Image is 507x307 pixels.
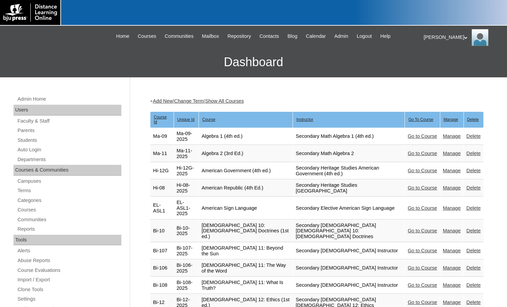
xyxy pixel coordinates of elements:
[17,186,121,195] a: Terms
[296,117,313,122] u: Instructor
[174,220,199,242] td: Bi-10-2025
[174,128,199,145] td: Ma-09-2025
[443,205,461,211] a: Manage
[174,277,199,294] td: Bi-108-2025
[302,32,329,40] a: Calendar
[467,117,479,122] u: Delete
[17,276,121,284] a: Import / Export
[3,3,57,22] img: logo-white.png
[353,32,375,40] a: Logout
[467,228,481,233] a: Delete
[408,300,437,305] a: Go to Course
[444,117,458,122] u: Manage
[17,256,121,265] a: Abuse Reports
[13,165,121,176] div: Courses & Communities
[408,248,437,253] a: Go to Course
[293,197,405,220] td: Secondary Elective American Sign Language
[293,242,405,259] td: Secondary [DEMOGRAPHIC_DATA] Instructor
[443,248,461,253] a: Manage
[408,205,437,211] a: Go to Course
[408,185,437,190] a: Go to Course
[443,151,461,156] a: Manage
[150,220,174,242] td: Bi-10
[17,215,121,224] a: Communities
[202,32,219,40] span: Mailbox
[161,32,197,40] a: Communities
[467,300,481,305] a: Delete
[174,242,199,259] td: Bi-107-2025
[443,300,461,305] a: Manage
[260,32,279,40] span: Contacts
[150,162,174,179] td: Hi-12G
[17,285,121,294] a: Clone Tools
[293,260,405,277] td: Secondary [DEMOGRAPHIC_DATA] Instructor
[467,151,481,156] a: Delete
[150,128,174,145] td: Ma-09
[443,168,461,173] a: Manage
[177,117,195,122] u: Unique Id
[13,235,121,246] div: Tools
[17,295,121,303] a: Settings
[113,32,133,40] a: Home
[154,115,167,124] u: Course Id
[150,197,174,220] td: EL-ASL1
[150,98,484,105] div: + | |
[202,117,215,122] u: Course
[443,265,461,271] a: Manage
[199,220,293,242] td: [DEMOGRAPHIC_DATA] 10: [DEMOGRAPHIC_DATA] Doctrines (1st ed.)
[408,117,433,122] u: Go To Course
[467,205,481,211] a: Delete
[17,196,121,205] a: Categories
[334,32,349,40] span: Admin
[408,282,437,288] a: Go to Course
[357,32,372,40] span: Logout
[256,32,282,40] a: Contacts
[174,162,199,179] td: Hi-12G-2025
[199,162,293,179] td: American Government (4th ed.)
[199,277,293,294] td: [DEMOGRAPHIC_DATA] 11: What Is Truth?
[443,133,461,139] a: Manage
[199,180,293,197] td: American Republic (4th Ed.)
[424,29,500,46] div: [PERSON_NAME]
[174,197,199,220] td: EL-ASL1-2025
[380,32,390,40] span: Help
[443,228,461,233] a: Manage
[199,242,293,259] td: [DEMOGRAPHIC_DATA] 11: Beyond the Sun
[174,145,199,162] td: Ma-11-2025
[174,260,199,277] td: Bi-106-2025
[408,228,437,233] a: Go to Course
[331,32,352,40] a: Admin
[224,32,255,40] a: Repository
[288,32,297,40] span: Blog
[13,105,121,116] div: Users
[17,266,121,275] a: Course Evaluations
[17,146,121,154] a: Auto Login
[408,133,437,139] a: Go to Course
[306,32,326,40] span: Calendar
[174,180,199,197] td: Hi-08-2025
[467,185,481,190] a: Delete
[17,225,121,233] a: Reports
[17,126,121,135] a: Parents
[467,168,481,173] a: Delete
[199,145,293,162] td: Algebra 2 (3rd Ed.)
[3,47,504,77] h3: Dashboard
[17,95,121,103] a: Admin Home
[408,168,437,173] a: Go to Course
[472,29,488,46] img: Melanie Sevilla
[228,32,251,40] span: Repository
[153,98,173,104] a: Add New
[199,32,222,40] a: Mailbox
[467,133,481,139] a: Delete
[199,128,293,145] td: Algebra 1 (4th ed.)
[17,136,121,145] a: Students
[377,32,394,40] a: Help
[17,247,121,255] a: Alerts
[165,32,193,40] span: Communities
[150,145,174,162] td: Ma-11
[199,197,293,220] td: American Sign Language
[150,277,174,294] td: Bi-108
[17,117,121,125] a: Faculty & Staff
[293,180,405,197] td: Secondary Heritage Studies [GEOGRAPHIC_DATA]
[174,98,204,104] a: Change Term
